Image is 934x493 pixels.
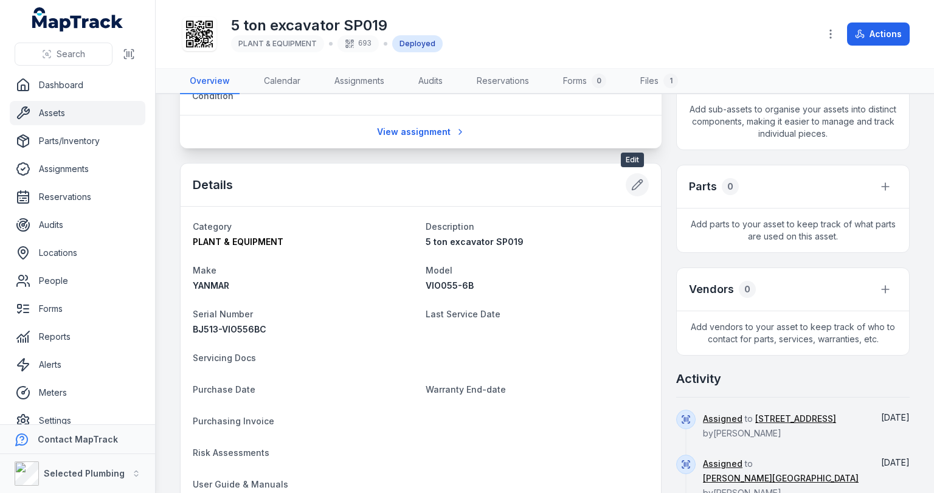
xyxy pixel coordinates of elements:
[10,409,145,433] a: Settings
[337,35,379,52] div: 693
[722,178,739,195] div: 0
[677,311,909,355] span: Add vendors to your asset to keep track of who to contact for parts, services, warranties, etc.
[10,381,145,405] a: Meters
[703,413,742,425] a: Assigned
[38,434,118,444] strong: Contact MapTrack
[677,94,909,150] span: Add sub-assets to organise your assets into distinct components, making it easier to manage and t...
[193,280,229,291] span: YANMAR
[426,221,474,232] span: Description
[57,48,85,60] span: Search
[10,185,145,209] a: Reservations
[193,176,233,193] h2: Details
[689,178,717,195] h3: Parts
[10,269,145,293] a: People
[631,69,688,94] a: Files1
[703,458,742,470] a: Assigned
[10,157,145,181] a: Assignments
[10,297,145,321] a: Forms
[192,91,233,101] span: Condition
[881,412,910,422] span: [DATE]
[10,213,145,237] a: Audits
[426,309,500,319] span: Last Service Date
[193,236,283,247] span: PLANT & EQUIPMENT
[231,16,443,35] h1: 5 ton excavator SP019
[553,69,616,94] a: Forms0
[193,265,216,275] span: Make
[10,129,145,153] a: Parts/Inventory
[426,236,524,247] span: 5 ton excavator SP019
[881,457,910,467] time: 9/18/2025, 10:03:21 AM
[739,281,756,298] div: 0
[881,457,910,467] span: [DATE]
[755,413,836,425] a: [STREET_ADDRESS]
[621,153,644,167] span: Edit
[10,101,145,125] a: Assets
[663,74,678,88] div: 1
[193,309,253,319] span: Serial Number
[193,416,274,426] span: Purchasing Invoice
[676,370,721,387] h2: Activity
[703,472,859,484] a: [PERSON_NAME][GEOGRAPHIC_DATA]
[10,73,145,97] a: Dashboard
[44,468,125,478] strong: Selected Plumbing
[193,479,288,489] span: User Guide & Manuals
[467,69,539,94] a: Reservations
[325,69,394,94] a: Assignments
[10,325,145,349] a: Reports
[254,69,310,94] a: Calendar
[193,384,255,395] span: Purchase Date
[703,413,836,438] span: to by [PERSON_NAME]
[392,35,443,52] div: Deployed
[847,22,910,46] button: Actions
[426,280,474,291] span: VIO055-6B
[426,384,506,395] span: Warranty End-date
[677,209,909,252] span: Add parts to your asset to keep track of what parts are used on this asset.
[10,353,145,377] a: Alerts
[193,324,266,334] span: BJ513-VIO556BC
[15,43,112,66] button: Search
[689,281,734,298] h3: Vendors
[193,447,269,458] span: Risk Assessments
[180,69,240,94] a: Overview
[193,221,232,232] span: Category
[409,69,452,94] a: Audits
[238,39,317,48] span: PLANT & EQUIPMENT
[881,412,910,422] time: 10/6/2025, 7:37:35 AM
[10,241,145,265] a: Locations
[426,265,452,275] span: Model
[32,7,123,32] a: MapTrack
[369,120,473,143] a: View assignment
[193,353,256,363] span: Servicing Docs
[592,74,606,88] div: 0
